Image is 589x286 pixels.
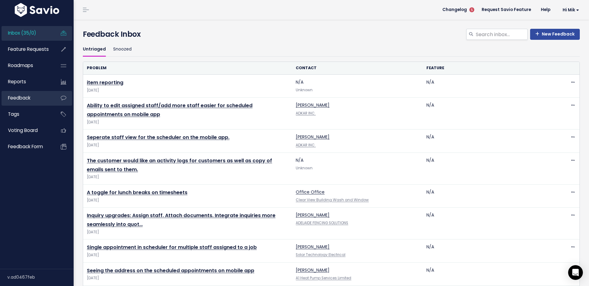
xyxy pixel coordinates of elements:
[555,5,584,15] a: Hi Mik
[423,262,553,285] td: N/A
[87,197,288,204] span: [DATE]
[83,42,106,57] a: Untriaged
[296,276,351,280] a: A1 Heat Pump Services Limited
[296,267,329,273] a: [PERSON_NAME]
[475,29,528,40] input: Search inbox...
[296,111,316,116] a: ADKAR INC.
[423,75,553,98] td: N/A
[296,143,316,148] a: ADKAR INC.
[292,62,423,74] th: Contact
[2,42,51,56] a: Feature Requests
[2,91,51,105] a: Feedback
[296,189,325,195] a: Office Office
[296,166,313,171] span: Unknown
[87,142,288,149] span: [DATE]
[2,123,51,137] a: Voting Board
[8,143,43,150] span: Feedback form
[8,127,38,134] span: Voting Board
[442,8,467,12] span: Changelog
[8,46,49,52] span: Feature Requests
[87,102,252,118] a: Ability to edit assigned staff/add more staff easier for scheduled appointments on mobile app
[563,8,579,12] span: Hi Mik
[296,212,329,218] a: [PERSON_NAME]
[87,267,254,274] a: Seeing the address on the scheduled appointments on mobile app
[87,275,288,281] span: [DATE]
[2,140,51,154] a: Feedback form
[87,212,275,228] a: Inquiry upgrades: Assign staff. Attach documents. Integrate inquiries more seamlessly into quot…
[469,7,474,12] span: 5
[296,88,313,92] span: Unknown
[423,184,553,207] td: N/A
[423,152,553,184] td: N/A
[296,252,345,257] a: Solar Technology Electrical
[87,119,288,126] span: [DATE]
[530,29,580,40] a: New Feedback
[423,98,553,130] td: N/A
[8,30,36,36] span: Inbox (35/0)
[292,152,423,184] td: N/A
[423,62,553,74] th: Feature
[8,78,26,85] span: Reports
[87,189,187,196] a: A toggle for lunch breaks on timesheets
[8,111,19,117] span: Tags
[2,58,51,73] a: Roadmaps
[83,29,580,40] h4: Feedback Inbox
[2,75,51,89] a: Reports
[296,220,348,225] a: ADELAIDE FENCING SOLUTIONS
[13,3,61,17] img: logo-white.9d6f32f41409.svg
[87,157,272,173] a: The customer would like an activity logs for customers as well as copy of emails sent to them.
[536,5,555,14] a: Help
[83,42,580,57] ul: Filter feature requests
[87,244,257,251] a: Single appointment in scheduler for multiple staff assigned to a job
[87,252,288,258] span: [DATE]
[2,26,51,40] a: Inbox (35/0)
[423,208,553,239] td: N/A
[87,174,288,180] span: [DATE]
[423,239,553,262] td: N/A
[296,134,329,140] a: [PERSON_NAME]
[2,107,51,121] a: Tags
[87,134,229,141] a: Seperate staff view for the scheduler on the mobile app.
[83,62,292,74] th: Problem
[296,198,369,202] a: Clear View Building Wash and Window
[87,79,123,86] a: item reporting
[296,102,329,108] a: [PERSON_NAME]
[7,269,74,285] div: v.ad0467feb
[8,62,33,69] span: Roadmaps
[87,229,288,235] span: [DATE]
[87,87,288,94] span: [DATE]
[477,5,536,14] a: Request Savio Feature
[8,95,30,101] span: Feedback
[296,244,329,250] a: [PERSON_NAME]
[292,75,423,98] td: N/A
[113,42,132,57] a: Snoozed
[423,130,553,152] td: N/A
[568,265,583,280] div: Open Intercom Messenger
